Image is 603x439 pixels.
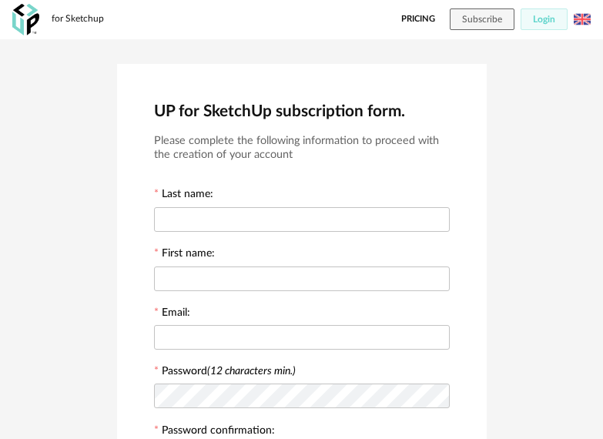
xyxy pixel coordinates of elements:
[12,4,39,35] img: OXP
[450,8,514,30] button: Subscribe
[207,366,296,377] i: (12 characters min.)
[162,366,296,377] label: Password
[574,11,591,28] img: us
[52,13,104,25] div: for Sketchup
[462,15,502,24] span: Subscribe
[521,8,568,30] button: Login
[154,189,213,203] label: Last name:
[154,425,275,439] label: Password confirmation:
[533,15,555,24] span: Login
[154,134,450,163] h3: Please complete the following information to proceed with the creation of your account
[154,307,190,321] label: Email:
[401,8,435,30] a: Pricing
[154,101,450,122] h2: UP for SketchUp subscription form.
[154,248,215,262] label: First name:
